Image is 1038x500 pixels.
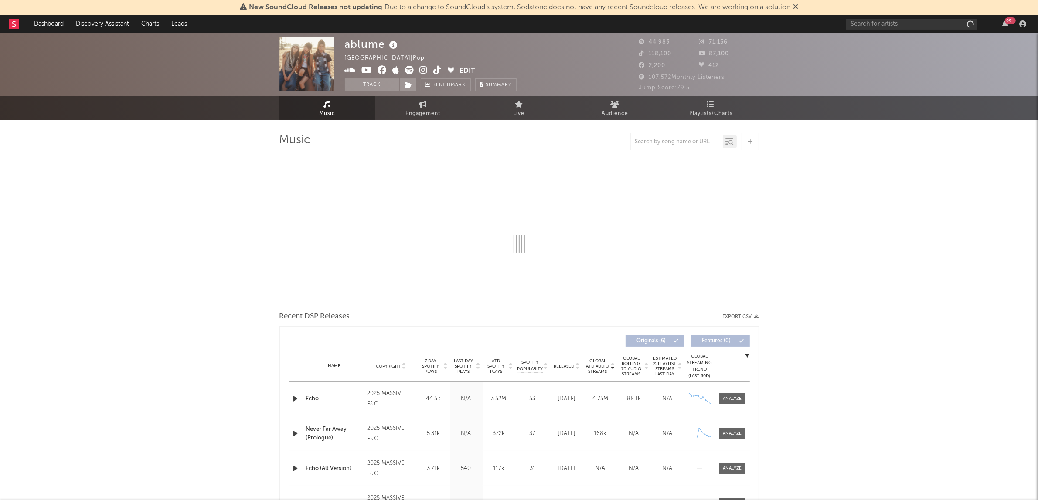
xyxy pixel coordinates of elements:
span: Engagement [406,108,441,119]
div: [DATE] [552,464,582,473]
span: 118,100 [639,51,672,57]
span: New SoundCloud Releases not updating [249,4,382,11]
span: Released [554,364,575,369]
span: ATD Spotify Plays [485,358,508,374]
button: Features(0) [691,335,750,347]
div: [DATE] [552,395,582,403]
span: Estimated % Playlist Streams Last Day [653,356,677,377]
div: Name [306,363,363,369]
span: 87,100 [699,51,729,57]
div: 372k [485,429,513,438]
button: 99+ [1002,20,1008,27]
span: Summary [486,83,512,88]
span: 44,983 [639,39,670,45]
div: 88.1k [619,395,649,403]
a: Dashboard [28,15,70,33]
span: Benchmark [433,80,466,91]
span: Features ( 0 ) [697,338,737,344]
a: Audience [567,96,663,120]
a: Benchmark [421,78,471,91]
a: Echo [306,395,363,403]
span: 412 [699,63,719,68]
input: Search for artists [846,19,977,30]
button: Summary [475,78,517,91]
span: Spotify Popularity [517,359,543,372]
div: 3.52M [485,395,513,403]
div: N/A [619,464,649,473]
div: N/A [452,429,480,438]
div: N/A [653,429,682,438]
div: 168k [586,429,615,438]
a: Never Far Away (Prologue) [306,425,363,442]
div: 2025 MASSIVE E&C [367,458,415,479]
div: N/A [586,464,615,473]
div: 5.31k [419,429,448,438]
span: Global Rolling 7D Audio Streams [619,356,643,377]
span: Jump Score: 79.5 [639,85,690,91]
button: Edit [460,66,476,77]
div: N/A [619,429,649,438]
a: Discovery Assistant [70,15,135,33]
span: Music [319,108,335,119]
div: N/A [653,395,682,403]
div: ablume [345,37,400,51]
span: Live [514,108,525,119]
span: : Due to a change to SoundCloud's system, Sodatone does not have any recent Soundcloud releases. ... [249,4,790,11]
span: Playlists/Charts [689,108,732,119]
span: Copyright [376,364,401,369]
span: Originals ( 6 ) [631,338,671,344]
input: Search by song name or URL [631,139,723,145]
div: 44.5k [419,395,448,403]
div: 2025 MASSIVE E&C [367,423,415,444]
div: [GEOGRAPHIC_DATA] | Pop [345,53,435,64]
a: Leads [165,15,193,33]
span: 71,156 [699,39,728,45]
button: Track [345,78,399,91]
a: Echo (Alt Version) [306,464,363,473]
span: 2,200 [639,63,666,68]
div: N/A [452,395,480,403]
button: Export CSV [723,314,759,319]
span: Audience [602,108,628,119]
span: 7 Day Spotify Plays [419,358,442,374]
div: 117k [485,464,513,473]
div: N/A [653,464,682,473]
a: Music [279,96,375,120]
a: Charts [135,15,165,33]
a: Live [471,96,567,120]
span: Last Day Spotify Plays [452,358,475,374]
div: 53 [517,395,548,403]
div: 31 [517,464,548,473]
span: Dismiss [793,4,798,11]
button: Originals(6) [626,335,684,347]
span: Global ATD Audio Streams [586,358,610,374]
a: Engagement [375,96,471,120]
div: 99 + [1005,17,1016,24]
div: 4.75M [586,395,615,403]
div: 2025 MASSIVE E&C [367,389,415,409]
div: 540 [452,464,480,473]
div: 3.71k [419,464,448,473]
a: Playlists/Charts [663,96,759,120]
div: 37 [517,429,548,438]
div: Global Streaming Trend (Last 60D) [687,353,713,379]
span: 107,572 Monthly Listeners [639,74,725,80]
span: Recent DSP Releases [279,311,350,322]
div: [DATE] [552,429,582,438]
